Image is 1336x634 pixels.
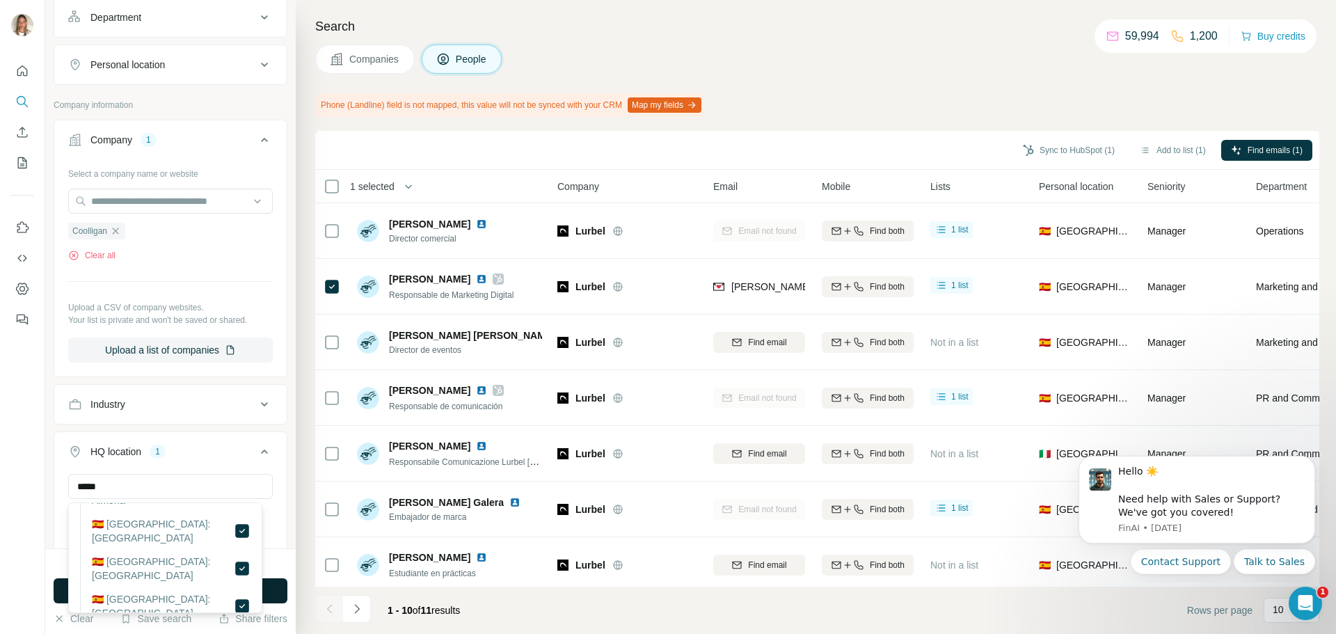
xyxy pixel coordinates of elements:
button: Clear all [68,249,116,262]
label: 🇪🇸 [GEOGRAPHIC_DATA]: [GEOGRAPHIC_DATA] [92,592,234,620]
span: Find both [870,447,905,460]
img: Avatar [357,276,379,298]
img: LinkedIn logo [509,497,520,508]
span: Department [1256,180,1307,193]
span: [GEOGRAPHIC_DATA] [1056,447,1131,461]
span: 🇪🇸 [1039,335,1051,349]
button: Industry [54,388,287,421]
button: Feedback [11,307,33,332]
img: LinkedIn logo [476,274,487,285]
img: Logo of Lurbel [557,448,568,459]
span: 1 list [951,279,969,292]
p: Your list is private and won't be saved or shared. [68,314,273,326]
label: 🇪🇸 [GEOGRAPHIC_DATA]: [GEOGRAPHIC_DATA] [92,555,234,583]
p: Upload a CSV of company websites. [68,301,273,314]
span: 🇪🇸 [1039,558,1051,572]
button: Quick start [11,58,33,84]
div: Personal location [90,58,165,72]
button: Find both [822,276,914,297]
button: Find both [822,332,914,353]
p: 1,200 [1190,28,1218,45]
span: 1 selected [350,180,395,193]
img: Logo of Lurbel [557,504,568,515]
span: Lurbel [575,502,605,516]
div: 1 [150,445,166,458]
span: Find both [870,503,905,516]
span: Responsable de comunicación [389,402,502,411]
span: [PERSON_NAME] [389,552,470,563]
label: 🇪🇸 [GEOGRAPHIC_DATA]: [GEOGRAPHIC_DATA] [92,517,234,545]
button: HQ location1 [54,435,287,474]
span: Find both [870,336,905,349]
span: 1 list [951,223,969,236]
img: provider findymail logo [713,280,724,294]
span: 1 [1317,587,1328,598]
span: Manager [1147,393,1186,404]
button: Share filters [218,612,287,626]
button: Find email [713,555,805,576]
img: LinkedIn logo [476,219,487,230]
span: Director de eventos [389,344,542,356]
button: Save search [120,612,191,626]
span: Not in a list [930,560,978,571]
button: Navigate to next page [343,595,371,623]
span: Manager [1147,281,1186,292]
img: Logo of Lurbel [557,393,568,404]
button: Find email [713,443,805,464]
span: Lurbel [575,558,605,572]
button: Map my fields [628,97,701,113]
p: 10 [1273,603,1284,617]
div: Phone (Landline) field is not mapped, this value will not be synced with your CRM [315,93,704,117]
span: Find both [870,280,905,293]
span: [PERSON_NAME] [389,217,470,231]
button: Search [11,89,33,114]
span: 🇮🇹 [1039,447,1051,461]
button: Use Surfe API [11,246,33,271]
div: 1 [141,134,157,146]
button: Enrich CSV [11,120,33,145]
button: Find both [822,555,914,576]
span: 🇪🇸 [1039,224,1051,238]
span: Find email [748,559,786,571]
button: Find emails (1) [1221,140,1312,161]
span: 🇪🇸 [1039,280,1051,294]
span: [PERSON_NAME] [PERSON_NAME] [389,328,555,342]
span: Companies [349,52,400,66]
span: Embajador de marca [389,511,526,523]
span: [GEOGRAPHIC_DATA] [1056,224,1131,238]
span: Estudiante en prácticas [389,569,476,578]
img: Avatar [357,331,379,354]
div: Select a company name or website [68,162,273,180]
img: Avatar [357,498,379,521]
span: [PERSON_NAME] Galera [389,496,504,509]
span: Find email [748,447,786,460]
img: Logo of Lurbel [557,337,568,348]
div: Department [90,10,141,24]
button: Sync to HubSpot (1) [1013,140,1124,161]
span: Find both [870,559,905,571]
div: HQ location [90,445,141,459]
button: Dashboard [11,276,33,301]
p: 59,994 [1125,28,1159,45]
span: Company [557,180,599,193]
span: results [388,605,460,616]
button: Find both [822,221,914,241]
span: Find both [870,392,905,404]
span: [PERSON_NAME] [389,385,470,396]
span: Rows per page [1187,603,1252,617]
span: Operations [1256,224,1303,238]
span: People [456,52,488,66]
span: Lurbel [575,335,605,349]
button: Find email [713,332,805,353]
button: Clear [54,612,93,626]
span: 1 - 10 [388,605,413,616]
span: 🇪🇸 [1039,391,1051,405]
span: Mobile [822,180,850,193]
span: Personal location [1039,180,1113,193]
button: Add to list (1) [1130,140,1216,161]
span: Responsabile Comunicazione Lurbel [GEOGRAPHIC_DATA] [389,456,614,467]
